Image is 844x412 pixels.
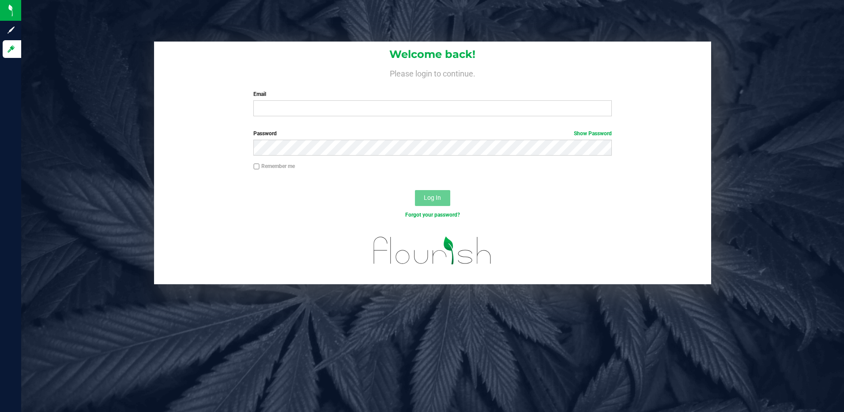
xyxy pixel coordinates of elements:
[253,130,277,137] span: Password
[415,190,450,206] button: Log In
[424,194,441,201] span: Log In
[7,45,15,53] inline-svg: Log in
[253,162,295,170] label: Remember me
[574,130,612,137] a: Show Password
[253,164,260,170] input: Remember me
[154,49,712,60] h1: Welcome back!
[253,90,612,98] label: Email
[363,228,502,273] img: flourish_logo.svg
[154,67,712,78] h4: Please login to continue.
[405,212,460,218] a: Forgot your password?
[7,26,15,34] inline-svg: Sign up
